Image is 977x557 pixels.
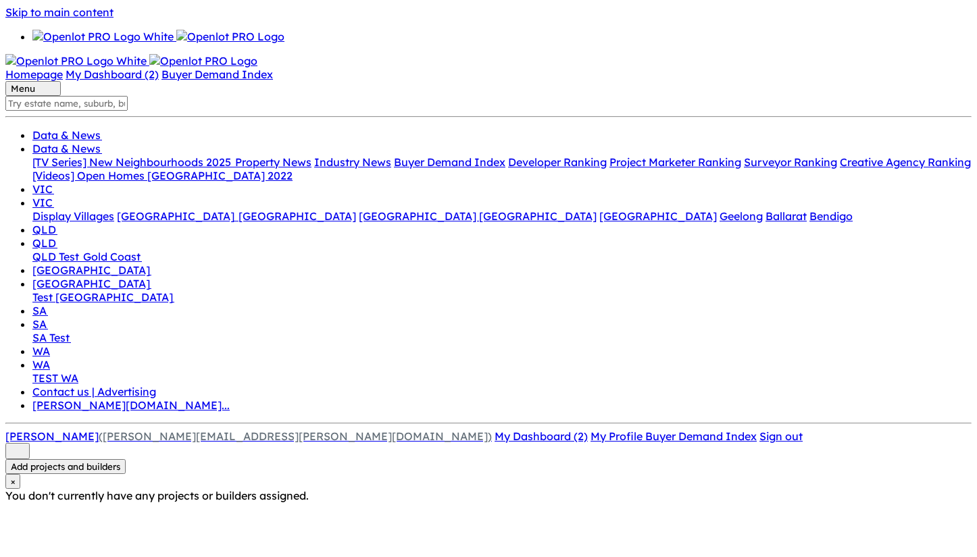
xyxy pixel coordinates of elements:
a: [GEOGRAPHIC_DATA] [32,263,151,277]
a: SA [32,317,48,331]
a: Contact us | Advertising [32,385,156,398]
a: Developer Ranking [508,155,607,169]
div: You don't currently have any projects or builders assigned. [5,489,972,502]
a: Homepage [5,68,63,81]
a: Project Marketer Ranking [609,155,741,169]
a: WA [32,344,50,358]
a: [GEOGRAPHIC_DATA] [239,209,356,223]
span: Menu [11,83,35,94]
img: Openlot PRO Logo White [5,54,147,68]
a: [GEOGRAPHIC_DATA] [GEOGRAPHIC_DATA] [359,209,597,223]
a: VIC [32,196,54,209]
input: Try estate name, suburb, builder or developer [5,96,128,111]
a: WA [32,358,50,371]
a: TEST WA [32,371,78,385]
a: Display Villages [32,209,114,223]
a: My Dashboard (2) [495,429,588,443]
a: Creative Agency Ranking [840,155,971,169]
a: Surveyor Ranking [744,155,837,169]
a: My Dashboard (2) [66,68,159,81]
a: [PERSON_NAME][DOMAIN_NAME]... [32,398,230,412]
a: Buyer Demand Index [394,155,505,169]
a: [GEOGRAPHIC_DATA] [117,209,239,223]
a: SA Test [32,331,71,344]
a: [Videos] Open Homes [GEOGRAPHIC_DATA] 2022 [32,169,293,182]
span: × [11,476,15,487]
span: My Profile [591,429,643,443]
a: Data & News [32,142,102,155]
a: Bendigo [809,209,853,223]
a: Skip to main content [5,5,114,19]
a: QLD [32,236,57,250]
img: Openlot PRO Logo [176,30,284,43]
a: Test [GEOGRAPHIC_DATA] [32,290,174,304]
a: SA [32,304,48,317]
img: Openlot PRO Logo White [32,30,174,43]
a: Property News [235,155,311,169]
a: [PERSON_NAME]([PERSON_NAME][EMAIL_ADDRESS][PERSON_NAME][DOMAIN_NAME]) [5,429,492,443]
button: Add projects and builders [5,459,126,474]
a: VIC [32,182,54,196]
a: [TV Series] New Neighbourhoods 2025 [32,155,235,169]
button: Close [5,474,20,489]
a: QLD [32,223,57,236]
a: [GEOGRAPHIC_DATA] [32,277,151,290]
button: Toggle navigation [5,81,61,96]
a: Ballarat [766,209,807,223]
a: Buyer Demand Index [161,68,273,81]
a: Buyer Demand Index [645,429,757,443]
img: Openlot PRO Logo [149,54,257,68]
a: My Profile [591,429,645,443]
a: Sign out [759,429,803,443]
img: sort.svg [11,445,24,455]
a: QLD Test [32,250,83,263]
a: [GEOGRAPHIC_DATA] [599,209,717,223]
a: Geelong [720,209,763,223]
span: ([PERSON_NAME][EMAIL_ADDRESS][PERSON_NAME][DOMAIN_NAME]) [99,429,492,443]
a: Data & News [32,128,102,142]
a: Gold Coast [83,250,142,263]
a: Industry News [314,155,391,169]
